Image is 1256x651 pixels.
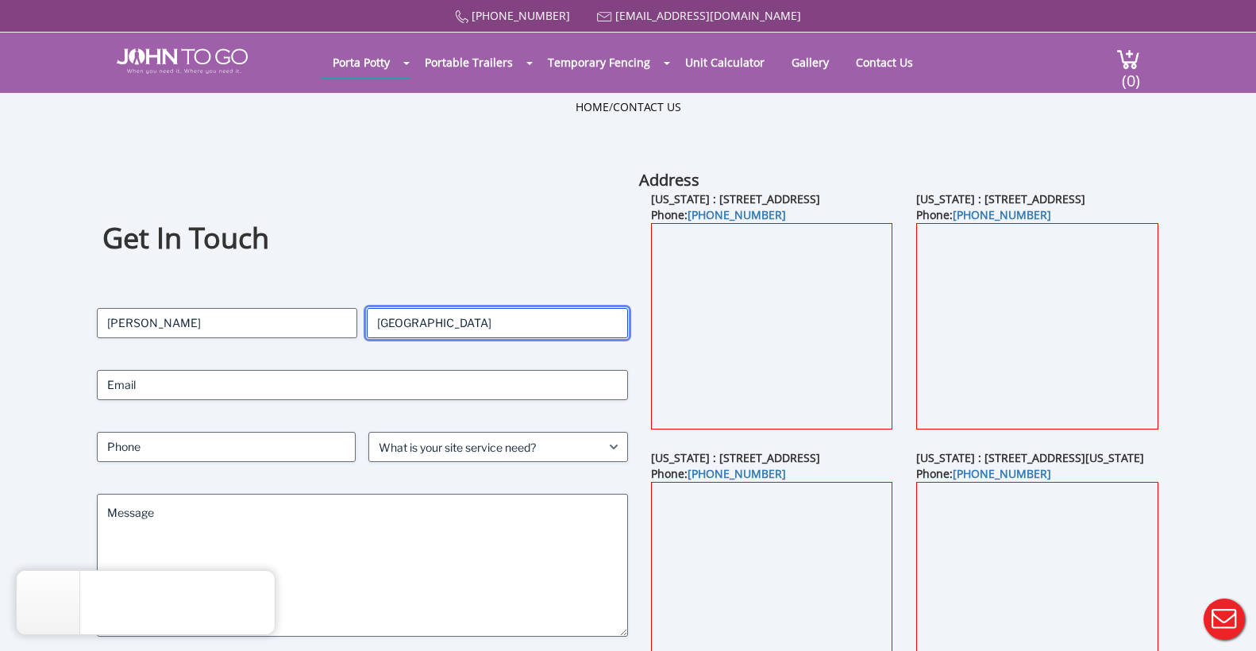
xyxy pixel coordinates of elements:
ul: / [576,99,681,115]
input: Phone [97,432,356,462]
b: Phone: [651,466,786,481]
img: cart a [1116,48,1140,70]
a: Portable Trailers [413,47,525,78]
span: (0) [1121,57,1140,91]
a: [PHONE_NUMBER] [953,466,1051,481]
button: Live Chat [1192,587,1256,651]
img: JOHN to go [117,48,248,74]
a: Contact Us [613,99,681,114]
b: Phone: [916,466,1051,481]
input: Last Name [367,308,628,338]
input: Email [97,370,628,400]
img: Call [455,10,468,24]
a: [PHONE_NUMBER] [953,207,1051,222]
input: First Name [97,308,358,338]
b: [US_STATE] : [STREET_ADDRESS] [651,191,820,206]
img: Mail [597,12,612,22]
b: [US_STATE] : [STREET_ADDRESS][US_STATE] [916,450,1144,465]
a: [EMAIL_ADDRESS][DOMAIN_NAME] [615,8,801,23]
a: [PHONE_NUMBER] [472,8,570,23]
b: Phone: [916,207,1051,222]
a: Porta Potty [321,47,402,78]
a: Gallery [780,47,841,78]
a: Temporary Fencing [536,47,662,78]
a: Unit Calculator [673,47,776,78]
b: Address [639,169,699,191]
a: [PHONE_NUMBER] [688,207,786,222]
h1: Get In Touch [102,219,623,258]
b: Phone: [651,207,786,222]
b: [US_STATE] : [STREET_ADDRESS] [651,450,820,465]
a: Contact Us [844,47,925,78]
a: [PHONE_NUMBER] [688,466,786,481]
a: Home [576,99,609,114]
b: [US_STATE] : [STREET_ADDRESS] [916,191,1085,206]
